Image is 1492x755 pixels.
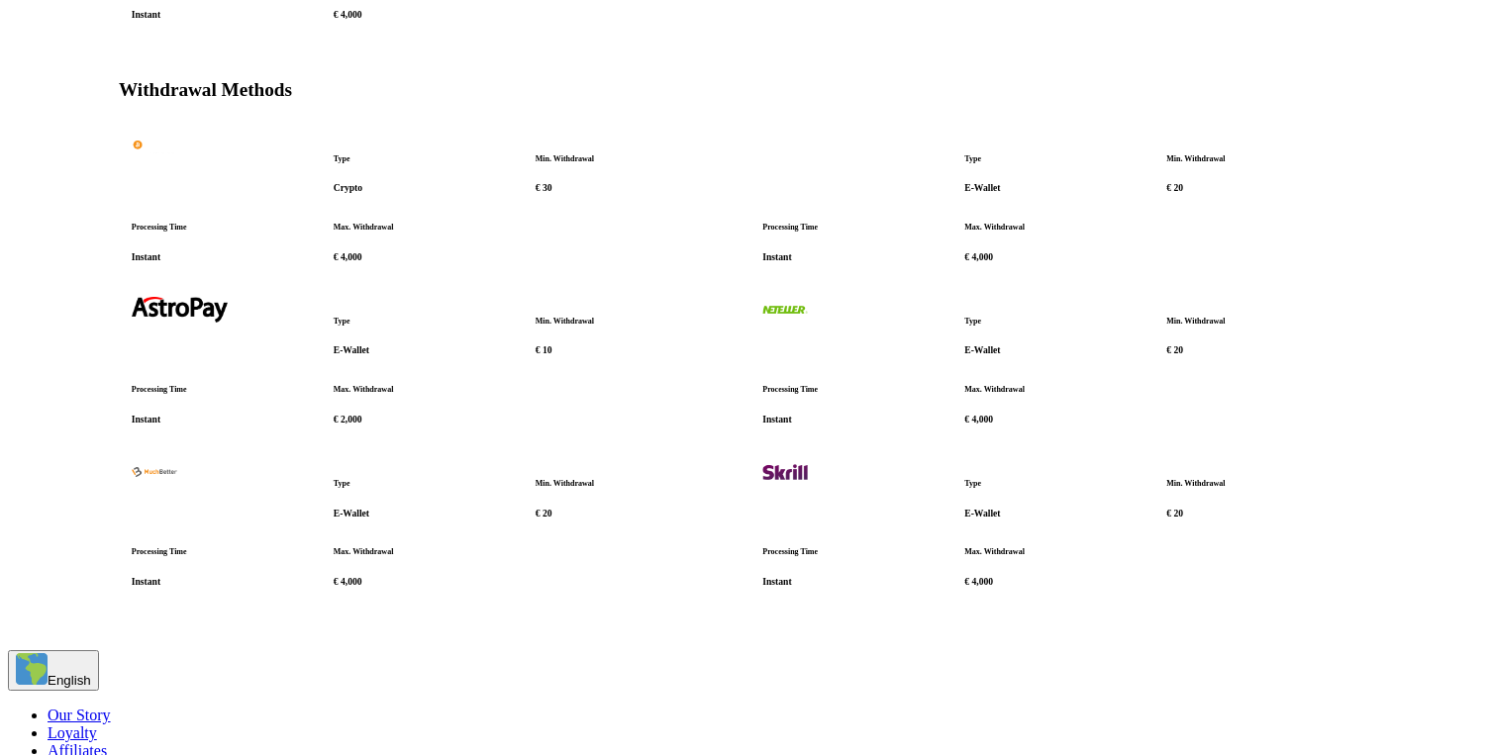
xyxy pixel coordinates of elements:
[334,153,528,164] h6: Type
[8,650,99,691] button: Englishchevron-down icon
[334,414,528,426] p: € 2,000
[762,251,956,264] p: Instant
[334,576,528,589] p: € 4,000
[1166,508,1360,520] p: € 20
[762,414,956,426] p: Instant
[1166,344,1360,357] p: € 20
[48,707,111,723] a: Our Story
[964,478,1158,489] h6: Type
[132,384,326,395] h6: Processing Time
[132,135,177,160] img: Bitcoin
[132,251,326,264] p: Instant
[536,182,730,195] p: € 30
[964,182,1158,195] p: E-Wallet
[132,546,326,557] h6: Processing Time
[132,414,326,426] p: Instant
[16,653,48,685] img: English flag
[964,222,1158,233] h6: Max. Withdrawal
[334,344,528,357] p: E-Wallet
[48,673,91,688] span: English
[334,182,528,195] p: Crypto
[964,576,1158,589] p: € 4,000
[762,576,956,589] p: Instant
[1166,316,1360,327] h6: Min. Withdrawal
[762,297,808,323] img: Neteller
[762,222,956,233] h6: Processing Time
[536,153,730,164] h6: Min. Withdrawal
[536,316,730,327] h6: Min. Withdrawal
[334,384,528,395] h6: Max. Withdrawal
[762,459,808,485] img: Skrill
[1166,478,1360,489] h6: Min. Withdrawal
[964,251,1158,264] p: € 4,000
[964,546,1158,557] h6: Max. Withdrawal
[762,384,956,395] h6: Processing Time
[334,251,528,264] p: € 4,000
[964,384,1158,395] h6: Max. Withdrawal
[964,344,1158,357] p: E-Wallet
[132,576,326,589] p: Instant
[762,135,887,160] img: Jeton
[964,153,1158,164] h6: Type
[48,724,97,741] a: Loyalty
[1166,153,1360,164] h6: Min. Withdrawal
[334,222,528,233] h6: Max. Withdrawal
[132,297,228,323] img: AstroPay
[119,78,1373,101] h2: Withdrawal Methods
[132,222,326,233] h6: Processing Time
[964,508,1158,520] p: E-Wallet
[964,414,1158,426] p: € 4,000
[334,478,528,489] h6: Type
[536,508,730,520] p: € 20
[334,9,528,22] p: € 4,000
[132,459,177,485] img: MuchBetter
[1166,182,1360,195] p: € 20
[334,546,528,557] h6: Max. Withdrawal
[964,316,1158,327] h6: Type
[334,508,528,520] p: E-Wallet
[536,478,730,489] h6: Min. Withdrawal
[536,344,730,357] p: € 10
[334,316,528,327] h6: Type
[762,546,956,557] h6: Processing Time
[132,9,326,22] p: Instant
